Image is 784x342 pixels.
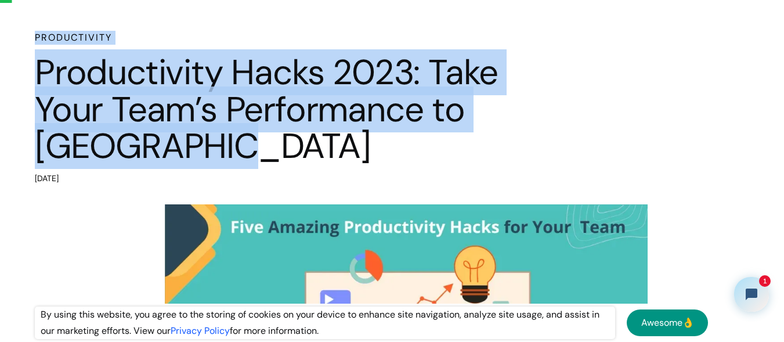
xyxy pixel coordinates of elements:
h1: Productivity Hacks 2023: Take Your Team’s Performance to [GEOGRAPHIC_DATA] [35,54,522,165]
div: By using this website, you agree to the storing of cookies on your device to enhance site navigat... [35,307,615,339]
a: Awesome👌 [627,309,708,336]
div: [DATE] [35,171,522,187]
a: Privacy Policy [171,325,230,337]
iframe: Tidio Chat [724,267,779,322]
h6: Productivity [35,31,522,45]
